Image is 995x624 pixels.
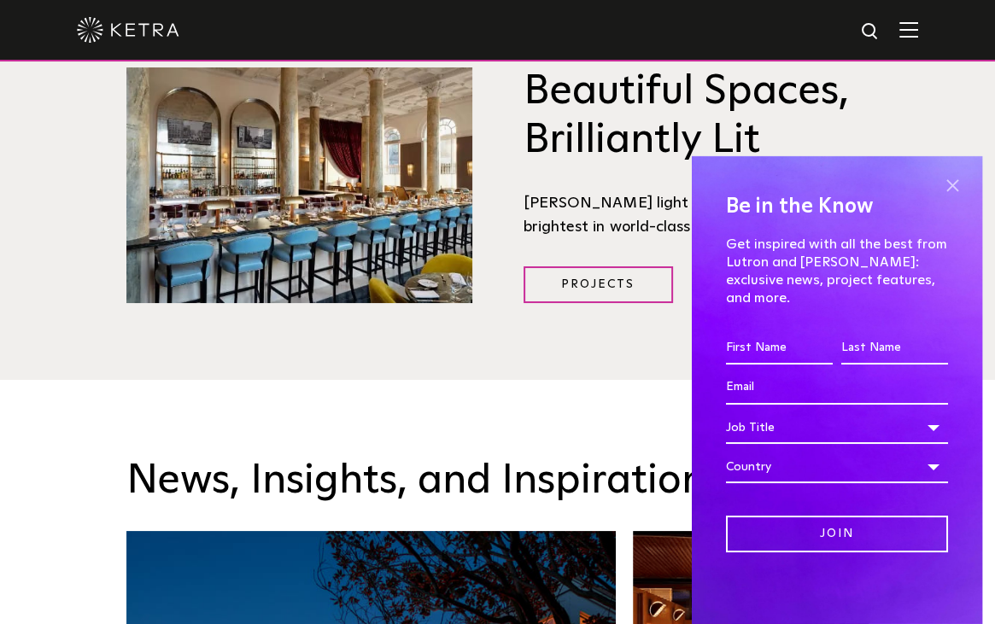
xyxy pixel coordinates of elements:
h3: Beautiful Spaces, Brilliantly Lit [524,67,869,166]
input: Last Name [841,332,948,364]
img: search icon [860,21,881,43]
input: Join [726,516,948,552]
div: Job Title [726,411,948,444]
a: Projects [524,266,673,303]
input: First Name [726,332,833,364]
img: Brilliantly Lit@2x [126,67,472,303]
div: [PERSON_NAME] light illuminates the best and brightest in world-class creations. [524,191,869,240]
input: Email [726,371,948,404]
img: ketra-logo-2019-white [77,17,179,43]
p: Get inspired with all the best from Lutron and [PERSON_NAME]: exclusive news, project features, a... [726,236,948,306]
h4: Be in the Know [726,190,948,223]
h3: News, Insights, and Inspiration [126,457,869,506]
div: Country [726,451,948,483]
img: Hamburger%20Nav.svg [899,21,918,38]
